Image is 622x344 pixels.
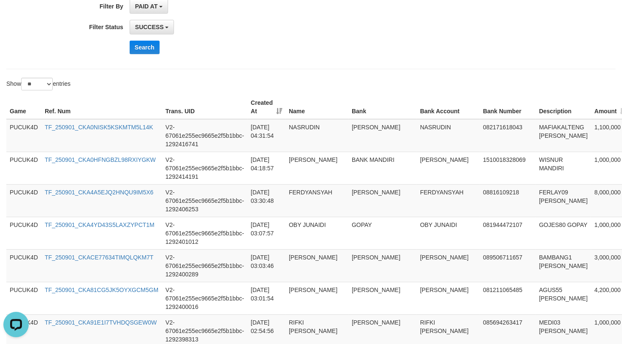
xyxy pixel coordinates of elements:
td: BAMBANG1 [PERSON_NAME] [536,249,591,282]
td: 081944472107 [480,217,536,249]
th: Trans. UID [162,95,247,119]
td: V2-67061e255ec9665e2f5b1bbc-1292400289 [162,249,247,282]
td: PUCUK4D [6,217,41,249]
th: Bank Number [480,95,536,119]
td: OBY JUNAIDI [285,217,348,249]
td: V2-67061e255ec9665e2f5b1bbc-1292416741 [162,119,247,152]
td: 081211065485 [480,282,536,314]
td: OBY JUNAIDI [417,217,480,249]
td: [PERSON_NAME] [417,249,480,282]
td: [DATE] 03:01:54 [247,282,285,314]
td: [PERSON_NAME] [348,184,417,217]
a: TF_250901_CKA0NISK5KSKMTM5L14K [45,124,153,131]
a: TF_250901_CKA4A5EJQ2HNQU9IM5X6 [45,189,154,196]
a: TF_250901_CKACE77634TIMQLQKM7T [45,254,154,261]
td: [DATE] 04:31:54 [247,119,285,152]
td: GOJES80 GOPAY [536,217,591,249]
select: Showentries [21,78,53,90]
td: [PERSON_NAME] [285,152,348,184]
td: [PERSON_NAME] [417,152,480,184]
td: [PERSON_NAME] [417,282,480,314]
td: [PERSON_NAME] [348,282,417,314]
td: 1510018328069 [480,152,536,184]
button: Open LiveChat chat widget [3,3,29,29]
td: PUCUK4D [6,282,41,314]
a: TF_250901_CKA81CG5JK5OYXGCM5GM [45,287,158,293]
td: PUCUK4D [6,152,41,184]
td: [PERSON_NAME] [348,249,417,282]
td: V2-67061e255ec9665e2f5b1bbc-1292406253 [162,184,247,217]
th: Ref. Num [41,95,162,119]
a: TF_250901_CKA91E1I7TVHDQSGEW0W [45,319,157,326]
th: Created At: activate to sort column ascending [247,95,285,119]
td: PUCUK4D [6,184,41,217]
button: SUCCESS [130,20,174,34]
td: WISNUR MANDIRI [536,152,591,184]
td: BANK MANDIRI [348,152,417,184]
span: SUCCESS [135,24,164,30]
td: [PERSON_NAME] [348,119,417,152]
td: PUCUK4D [6,249,41,282]
td: PUCUK4D [6,119,41,152]
label: Show entries [6,78,71,90]
a: TF_250901_CKA4YD43S5LAXZYPCT1M [45,221,155,228]
button: Search [130,41,160,54]
td: GOPAY [348,217,417,249]
span: PAID AT [135,3,158,10]
th: Game [6,95,41,119]
th: Description [536,95,591,119]
td: V2-67061e255ec9665e2f5b1bbc-1292401012 [162,217,247,249]
td: 089506711657 [480,249,536,282]
td: [DATE] 03:07:57 [247,217,285,249]
td: [PERSON_NAME] [285,249,348,282]
td: AGUS55 [PERSON_NAME] [536,282,591,314]
a: TF_250901_CKA0HFNGBZL98RXIYGKW [45,156,156,163]
td: MAFIAKALTENG [PERSON_NAME] [536,119,591,152]
td: [DATE] 04:18:57 [247,152,285,184]
th: Bank Account [417,95,480,119]
th: Bank [348,95,417,119]
td: [DATE] 03:03:46 [247,249,285,282]
td: FERLAY09 [PERSON_NAME] [536,184,591,217]
td: NASRUDIN [285,119,348,152]
td: FERDYANSYAH [417,184,480,217]
td: V2-67061e255ec9665e2f5b1bbc-1292400016 [162,282,247,314]
th: Name [285,95,348,119]
td: FERDYANSYAH [285,184,348,217]
td: 082171618043 [480,119,536,152]
td: 08816109218 [480,184,536,217]
td: V2-67061e255ec9665e2f5b1bbc-1292414191 [162,152,247,184]
td: NASRUDIN [417,119,480,152]
td: [DATE] 03:30:48 [247,184,285,217]
td: [PERSON_NAME] [285,282,348,314]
